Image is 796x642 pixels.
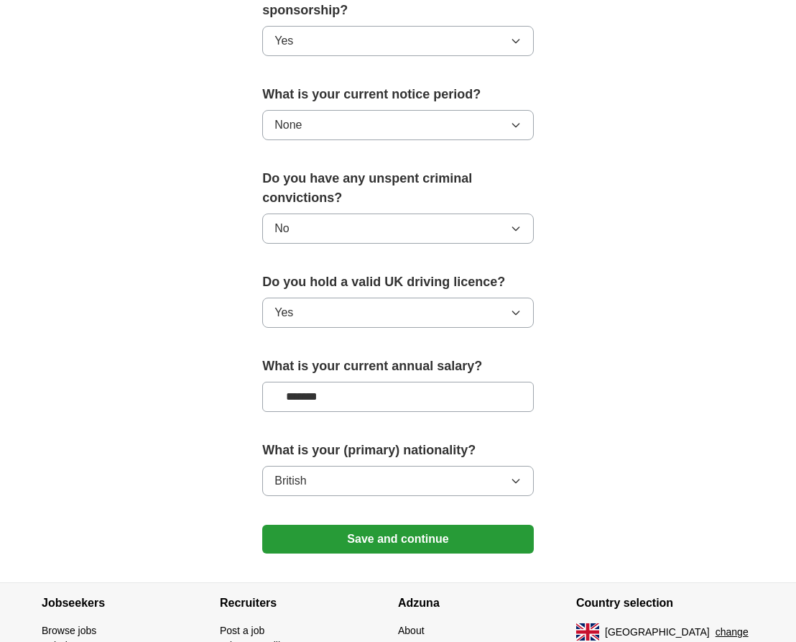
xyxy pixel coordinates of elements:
button: change [716,625,749,640]
h4: Country selection [576,583,754,623]
button: No [262,214,534,244]
a: Post a job [220,625,264,636]
button: None [262,110,534,140]
label: What is your current annual salary? [262,357,534,376]
span: British [274,472,306,490]
button: Yes [262,298,534,328]
a: Browse jobs [42,625,96,636]
label: What is your current notice period? [262,85,534,104]
span: [GEOGRAPHIC_DATA] [605,625,710,640]
label: Do you hold a valid UK driving licence? [262,272,534,292]
button: Yes [262,26,534,56]
span: No [274,220,289,237]
a: About [398,625,425,636]
button: Save and continue [262,525,534,554]
span: Yes [274,32,293,50]
label: What is your (primary) nationality? [262,441,534,460]
img: UK flag [576,623,599,641]
button: British [262,466,534,496]
label: Do you have any unspent criminal convictions? [262,169,534,208]
span: Yes [274,304,293,321]
span: None [274,116,302,134]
